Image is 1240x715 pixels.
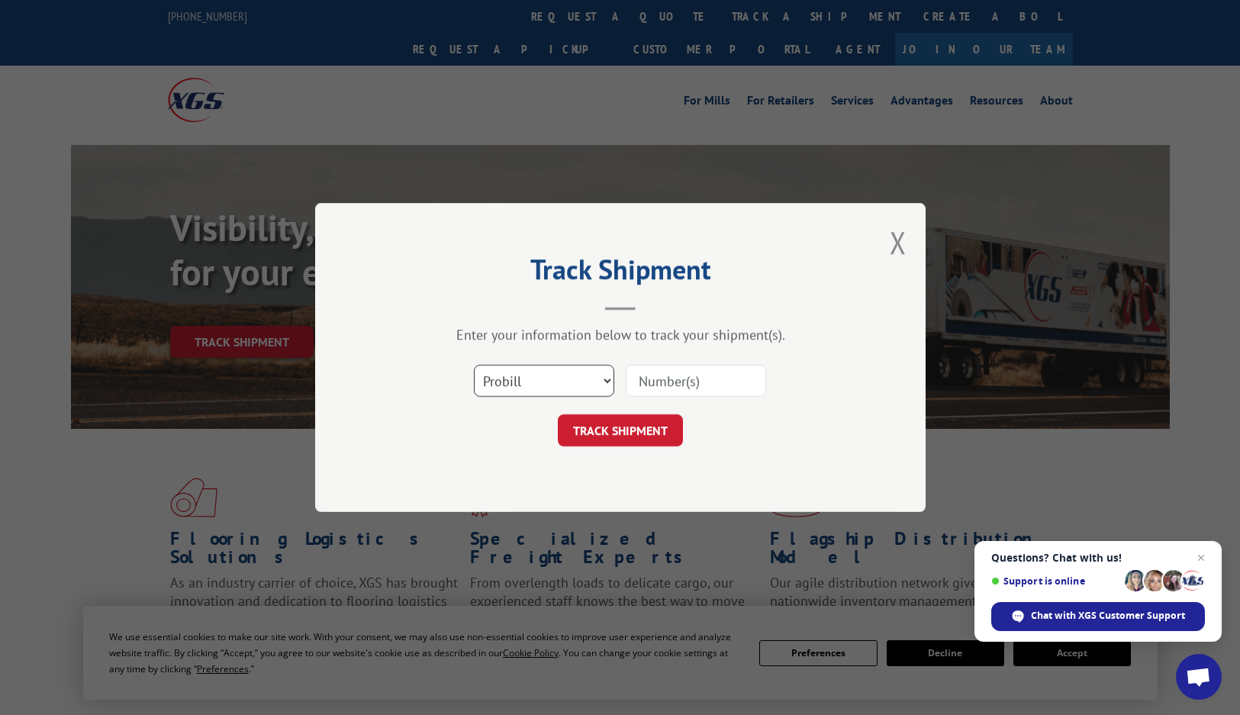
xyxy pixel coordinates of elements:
div: Enter your information below to track your shipment(s). [391,326,849,343]
span: Close chat [1192,549,1210,567]
span: Support is online [991,575,1119,587]
span: Chat with XGS Customer Support [1031,609,1185,623]
span: Questions? Chat with us! [991,552,1205,564]
button: Close modal [890,222,907,262]
div: Open chat [1176,654,1222,700]
div: Chat with XGS Customer Support [991,602,1205,631]
h2: Track Shipment [391,259,849,288]
input: Number(s) [626,365,766,397]
button: TRACK SHIPMENT [558,414,683,446]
